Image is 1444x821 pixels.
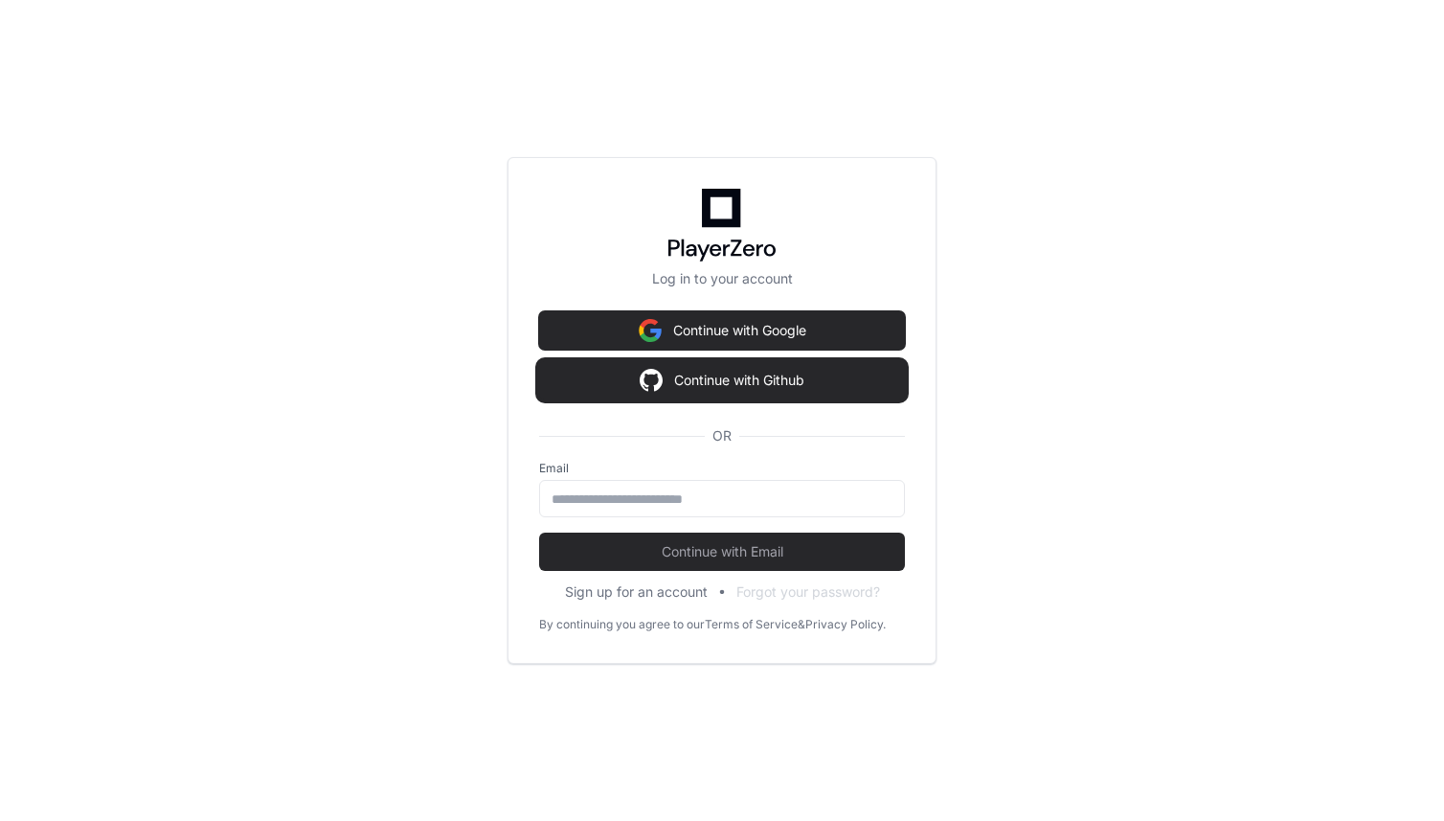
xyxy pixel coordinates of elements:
button: Sign up for an account [565,582,708,602]
button: Forgot your password? [736,582,880,602]
a: Terms of Service [705,617,798,632]
label: Email [539,461,905,476]
p: Log in to your account [539,269,905,288]
button: Continue with Google [539,311,905,350]
span: Continue with Email [539,542,905,561]
button: Continue with Email [539,533,905,571]
img: Sign in with google [640,361,663,399]
button: Continue with Github [539,361,905,399]
div: By continuing you agree to our [539,617,705,632]
img: Sign in with google [639,311,662,350]
span: OR [705,426,739,445]
a: Privacy Policy. [805,617,886,632]
div: & [798,617,805,632]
